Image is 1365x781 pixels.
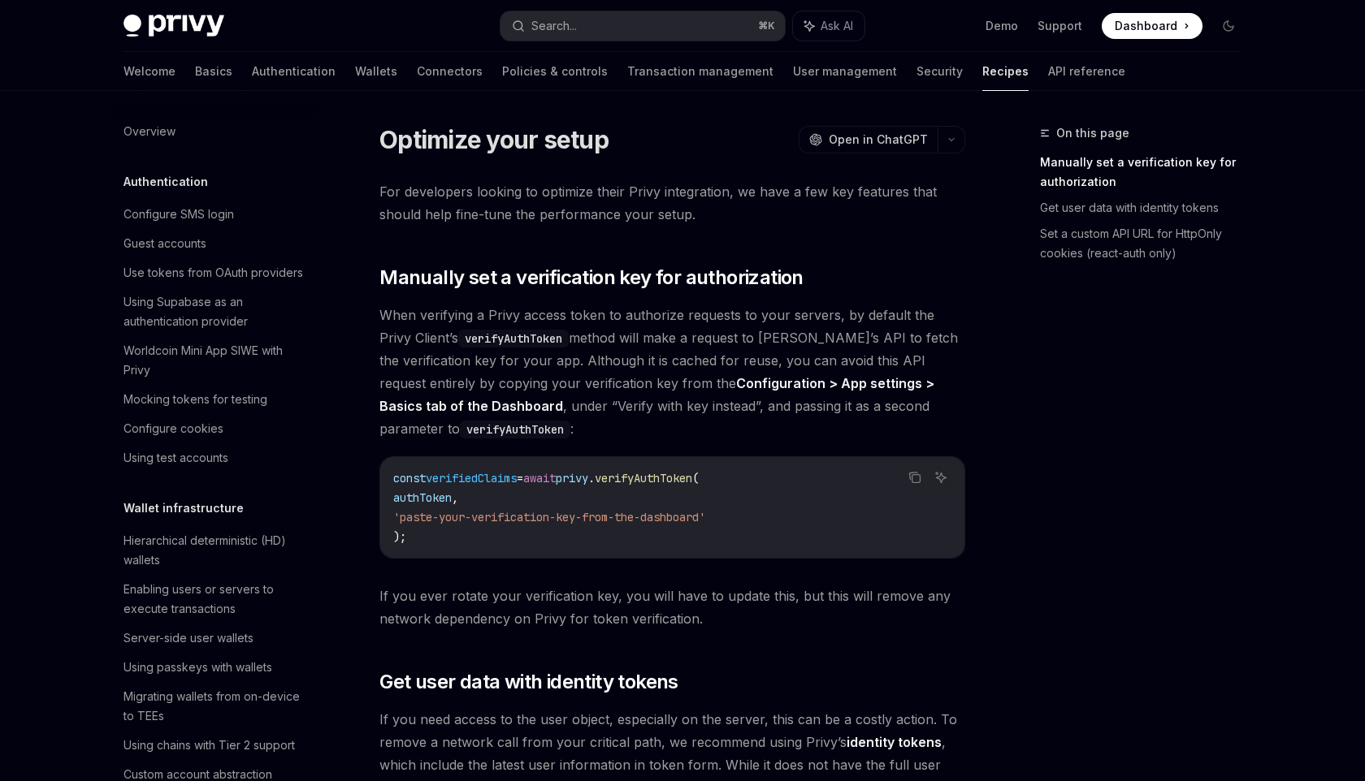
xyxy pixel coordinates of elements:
[1215,13,1241,39] button: Toggle dark mode
[110,682,318,731] a: Migrating wallets from on-device to TEEs
[1040,195,1254,221] a: Get user data with identity tokens
[379,180,965,226] span: For developers looking to optimize their Privy integration, we have a few key features that shoul...
[123,341,309,380] div: Worldcoin Mini App SIWE with Privy
[123,628,253,648] div: Server-side user wallets
[123,580,309,619] div: Enabling users or servers to execute transactions
[458,330,569,347] code: verifyAuthToken
[123,390,267,409] div: Mocking tokens for testing
[517,471,523,485] span: =
[502,52,608,91] a: Policies & controls
[123,292,309,331] div: Using Supabase as an authentication provider
[123,205,234,224] div: Configure SMS login
[252,52,336,91] a: Authentication
[847,734,942,751] a: identity tokens
[426,471,517,485] span: verifiedClaims
[393,529,406,544] span: );
[110,653,318,682] a: Using passkeys with wallets
[793,11,864,41] button: Ask AI
[930,467,951,488] button: Ask AI
[123,658,272,677] div: Using passkeys with wallets
[110,575,318,624] a: Enabling users or servers to execute transactions
[1038,18,1082,34] a: Support
[110,443,318,472] a: Using test accounts
[1040,221,1254,266] a: Set a custom API URL for HttpOnly cookies (react-auth only)
[110,414,318,443] a: Configure cookies
[195,52,232,91] a: Basics
[1102,13,1202,39] a: Dashboard
[1115,18,1177,34] span: Dashboard
[1048,52,1125,91] a: API reference
[110,200,318,229] a: Configure SMS login
[916,52,963,91] a: Security
[393,471,426,485] span: const
[110,385,318,414] a: Mocking tokens for testing
[379,669,678,695] span: Get user data with identity tokens
[758,19,775,32] span: ⌘ K
[692,471,699,485] span: (
[523,471,556,485] span: await
[123,448,228,468] div: Using test accounts
[393,490,452,505] span: authToken
[588,471,595,485] span: .
[123,531,309,570] div: Hierarchical deterministic (HD) wallets
[393,510,705,524] span: 'paste-your-verification-key-from-the-dashboard'
[110,229,318,258] a: Guest accounts
[355,52,397,91] a: Wallets
[123,15,224,37] img: dark logo
[123,736,295,755] div: Using chains with Tier 2 support
[123,172,208,192] h5: Authentication
[986,18,1018,34] a: Demo
[829,132,928,148] span: Open in ChatGPT
[556,471,588,485] span: privy
[123,498,244,518] h5: Wallet infrastructure
[379,585,965,630] span: If you ever rotate your verification key, you will have to update this, but this will remove any ...
[799,126,938,153] button: Open in ChatGPT
[110,287,318,336] a: Using Supabase as an authentication provider
[110,258,318,287] a: Use tokens from OAuth providers
[110,731,318,760] a: Using chains with Tier 2 support
[123,52,175,91] a: Welcome
[379,304,965,440] span: When verifying a Privy access token to authorize requests to your servers, by default the Privy C...
[595,471,692,485] span: verifyAuthToken
[627,52,773,91] a: Transaction management
[110,336,318,385] a: Worldcoin Mini App SIWE with Privy
[531,16,577,36] div: Search...
[379,125,609,154] h1: Optimize your setup
[417,52,483,91] a: Connectors
[110,117,318,146] a: Overview
[123,687,309,726] div: Migrating wallets from on-device to TEEs
[793,52,897,91] a: User management
[379,265,804,291] span: Manually set a verification key for authorization
[982,52,1029,91] a: Recipes
[1056,123,1129,143] span: On this page
[110,624,318,653] a: Server-side user wallets
[460,421,570,438] code: verifyAuthToken
[821,18,853,34] span: Ask AI
[123,122,175,141] div: Overview
[123,234,206,253] div: Guest accounts
[110,526,318,575] a: Hierarchical deterministic (HD) wallets
[123,419,223,438] div: Configure cookies
[452,490,458,505] span: ,
[904,467,925,488] button: Copy the contents from the code block
[1040,149,1254,195] a: Manually set a verification key for authorization
[500,11,785,41] button: Search...⌘K
[123,263,303,283] div: Use tokens from OAuth providers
